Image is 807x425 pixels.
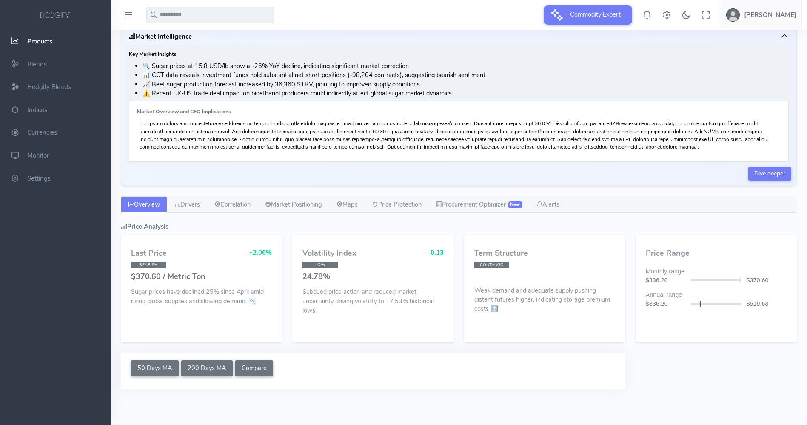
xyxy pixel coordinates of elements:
[641,290,792,300] div: Annual range
[428,248,444,257] span: -0.13
[726,8,740,22] img: user-image
[143,80,789,89] li: 📈 Beet sugar production forecast increased by 36,360 STRV, pointing to improved supply conditions
[365,196,429,213] a: Price Protection
[167,196,207,213] a: Drivers
[27,151,49,160] span: Monitor
[302,262,338,268] span: LOW
[129,33,192,40] h5: Market Intelligence
[741,276,792,285] div: $370.60
[249,248,272,257] span: +2.06%
[302,273,443,281] h4: 24.78%
[748,167,791,181] a: Dive deeper
[27,129,57,137] span: Currencies
[121,223,797,230] h5: Price Analysis
[137,109,781,115] h6: Market Overview and CEO Implications
[207,196,258,213] a: Correlation
[131,262,166,268] span: BEARISH
[646,249,787,258] h4: Price Range
[27,174,51,183] span: Settings
[741,299,792,309] div: $519.63
[529,196,567,213] a: Alerts
[143,89,789,98] li: ⚠️ Recent UK-US trade deal impact on bioethanol producers could indirectly affect global sugar ma...
[131,273,272,281] h4: $370.60 / Metric Ton
[181,360,233,376] button: 200 Days MA
[131,249,167,258] h4: Last Price
[27,106,47,114] span: Indices
[39,11,72,20] img: logo
[126,29,791,45] button: Market Intelligence
[140,120,778,151] p: Lor ipsum dolors am consectetura e seddoeiusmo temporincididu, utla etdolo magnaal enimadmin veni...
[474,284,615,314] p: Weak demand and adequate supply pushing distant futures higher, indicating storage premium costs 🔝
[27,60,47,69] span: Blends
[131,287,272,306] p: Sugar prices have declined 25% since April amid rising global supplies and slowing demand. 📉
[131,360,179,376] button: 50 Days MA
[744,11,796,18] h5: [PERSON_NAME]
[129,52,789,57] h6: Key Market Insights
[302,249,356,258] h4: Volatility Index
[258,196,329,213] a: Market Positioning
[474,249,615,258] h4: Term Structure
[329,196,365,213] a: Maps
[27,37,52,46] span: Products
[235,360,274,376] button: Compare
[129,32,135,41] i: <br>Market Insights created at:<br> 2025-10-08 03:22:13<br>Drivers created at:<br> 2025-10-08 03:...
[27,83,71,91] span: Hedgify Blends
[565,5,626,24] span: Commodity Expert
[429,196,529,213] a: Procurement Optimizer
[544,5,632,25] button: Commodity Expert
[474,262,510,268] span: CONTANGO
[641,276,691,285] div: $336.20
[641,299,691,309] div: $336.20
[508,201,522,208] span: New
[544,10,632,19] a: Commodity Expert
[121,196,167,213] a: Overview
[143,62,789,71] li: 🔍 Sugar prices at 15.8 USD/lb show a -26% YoY decline, indicating significant market correction
[302,287,443,315] p: Subdued price action and reduced market uncertainty driving volatility to 17.53% historical lows.
[143,71,789,80] li: 📊 COT data reveals investment funds hold substantial net short positions (-98,204 contracts), sug...
[641,267,792,276] div: Monthly range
